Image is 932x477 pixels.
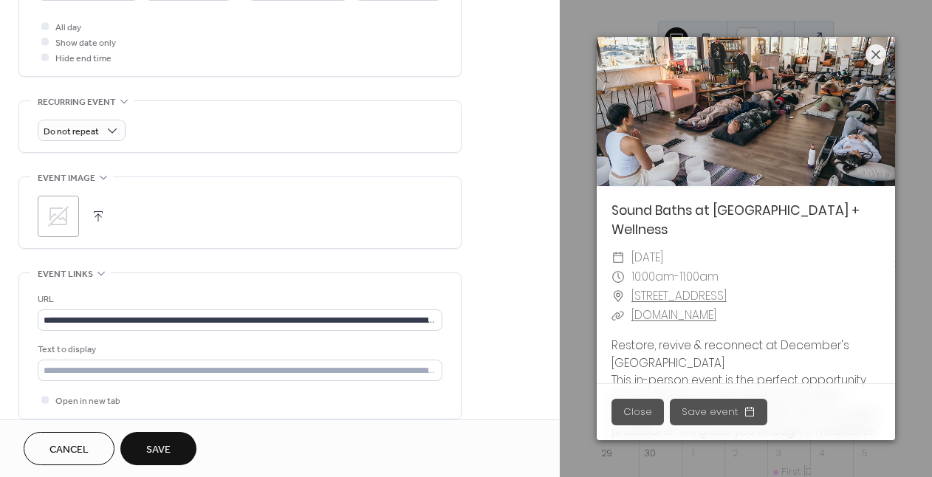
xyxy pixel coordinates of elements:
span: 10:00am [631,269,674,284]
button: Save [120,432,196,465]
div: Text to display [38,342,439,357]
span: Show date only [55,35,116,51]
div: ​ [611,286,625,306]
a: [STREET_ADDRESS] [631,286,727,306]
div: ; [38,196,79,237]
span: 11:00am [679,269,719,284]
button: Close [611,399,664,425]
button: Cancel [24,432,114,465]
div: ​ [611,306,625,325]
span: Save [146,442,171,458]
div: ​ [611,248,625,267]
span: Cancel [49,442,89,458]
a: [DOMAIN_NAME] [631,307,716,323]
span: Event image [38,171,95,186]
button: Save event [670,399,767,425]
span: Open in new tab [55,394,120,409]
span: - [674,269,679,284]
span: Do not repeat [44,123,99,140]
span: Hide end time [55,51,112,66]
span: [DATE] [631,248,663,267]
a: Sound Baths at [GEOGRAPHIC_DATA] + Wellness [611,202,860,238]
span: Event links [38,267,93,282]
span: All day [55,20,81,35]
span: Recurring event [38,95,116,110]
div: ​ [611,267,625,286]
div: URL [38,292,439,307]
